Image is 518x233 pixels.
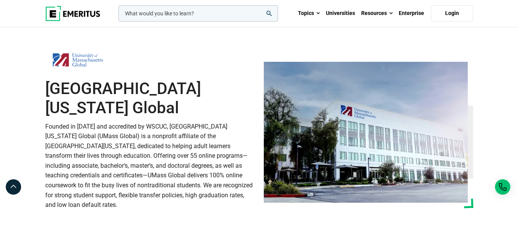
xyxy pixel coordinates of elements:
[45,122,255,210] p: Founded in [DATE] and accredited by WSCUC, [GEOGRAPHIC_DATA][US_STATE] Global (UMass Global) is a...
[264,62,468,203] img: University of Massachusetts Global
[45,50,110,69] img: University of Massachusetts Global
[118,5,278,21] input: woocommerce-product-search-field-0
[45,79,255,118] h1: [GEOGRAPHIC_DATA][US_STATE] Global
[431,5,473,21] a: Login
